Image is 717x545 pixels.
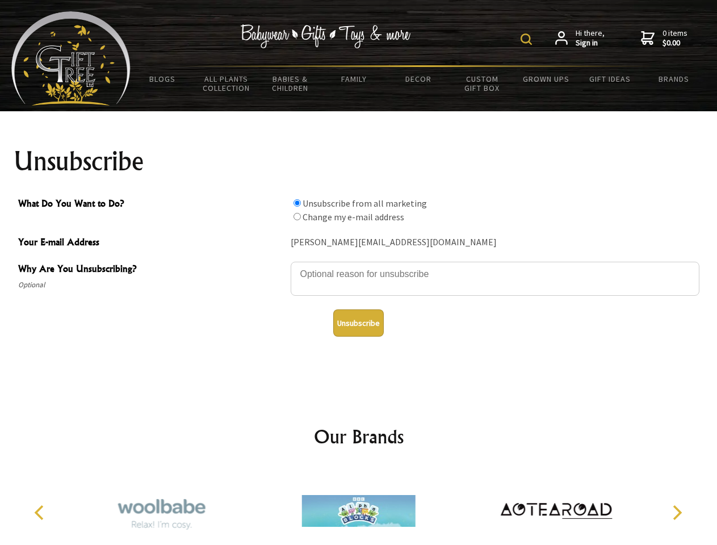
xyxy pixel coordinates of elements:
img: product search [521,33,532,45]
button: Previous [28,500,53,525]
label: Change my e-mail address [303,211,404,223]
a: Custom Gift Box [450,67,514,100]
span: Optional [18,278,285,292]
div: [PERSON_NAME][EMAIL_ADDRESS][DOMAIN_NAME] [291,234,699,251]
span: Why Are You Unsubscribing? [18,262,285,278]
button: Next [664,500,689,525]
a: BLOGS [131,67,195,91]
h1: Unsubscribe [14,148,704,175]
a: Family [322,67,387,91]
a: Decor [386,67,450,91]
img: Babyware - Gifts - Toys and more... [11,11,131,106]
a: Babies & Children [258,67,322,100]
span: Hi there, [576,28,605,48]
a: Hi there,Sign in [555,28,605,48]
strong: Sign in [576,38,605,48]
a: 0 items$0.00 [641,28,687,48]
a: Brands [642,67,706,91]
a: All Plants Collection [195,67,259,100]
button: Unsubscribe [333,309,384,337]
a: Gift Ideas [578,67,642,91]
textarea: Why Are You Unsubscribing? [291,262,699,296]
label: Unsubscribe from all marketing [303,198,427,209]
input: What Do You Want to Do? [293,213,301,220]
input: What Do You Want to Do? [293,199,301,207]
img: Babywear - Gifts - Toys & more [241,24,411,48]
strong: $0.00 [663,38,687,48]
a: Grown Ups [514,67,578,91]
span: Your E-mail Address [18,235,285,251]
span: What Do You Want to Do? [18,196,285,213]
h2: Our Brands [23,423,695,450]
span: 0 items [663,28,687,48]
